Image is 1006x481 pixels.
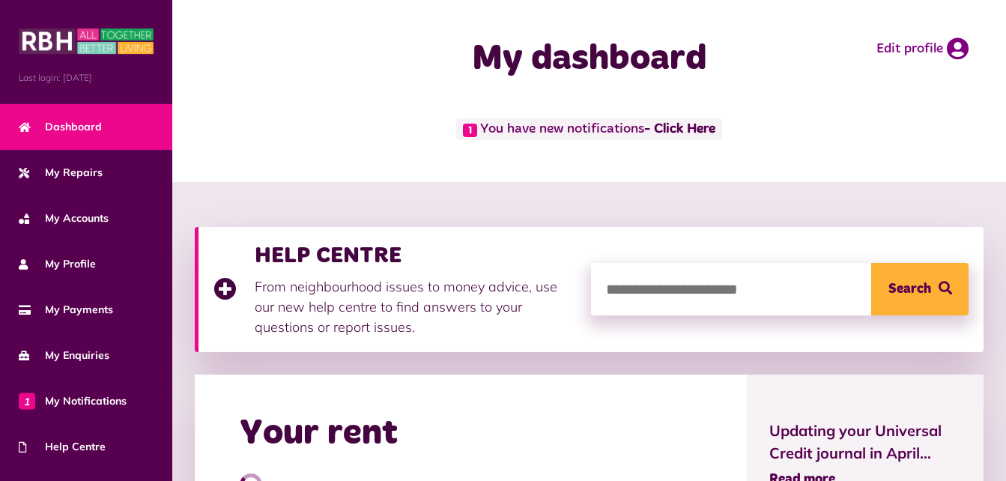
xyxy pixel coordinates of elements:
button: Search [871,263,969,315]
span: Updating your Universal Credit journal in April... [769,420,961,465]
h1: My dashboard [396,37,783,81]
span: 1 [463,124,477,137]
span: My Payments [19,302,113,318]
span: Help Centre [19,439,106,455]
span: Search [888,263,931,315]
img: MyRBH [19,26,154,56]
span: My Notifications [19,393,127,409]
span: Last login: [DATE] [19,71,154,85]
span: My Accounts [19,211,109,226]
span: You have new notifications [456,118,722,140]
span: 1 [19,393,35,409]
span: My Repairs [19,165,103,181]
h3: HELP CENTRE [255,242,576,269]
h2: Your rent [240,412,398,456]
p: From neighbourhood issues to money advice, use our new help centre to find answers to your questi... [255,276,576,337]
span: Dashboard [19,119,102,135]
a: - Click Here [644,123,715,136]
a: Edit profile [876,37,969,60]
span: My Enquiries [19,348,109,363]
span: My Profile [19,256,96,272]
